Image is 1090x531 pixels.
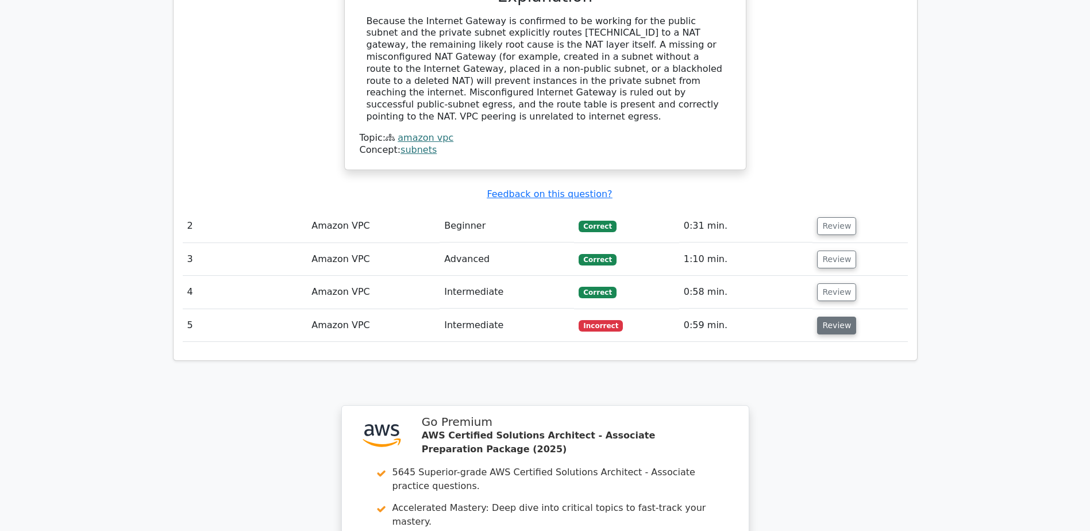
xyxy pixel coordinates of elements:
[307,276,440,309] td: Amazon VPC
[360,132,731,144] div: Topic:
[487,188,612,199] a: Feedback on this question?
[183,210,307,243] td: 2
[367,16,724,123] div: Because the Internet Gateway is confirmed to be working for the public subnet and the private sub...
[400,144,437,155] a: subnets
[579,320,623,332] span: Incorrect
[440,243,574,276] td: Advanced
[579,287,616,298] span: Correct
[307,210,440,243] td: Amazon VPC
[817,283,856,301] button: Review
[440,309,574,342] td: Intermediate
[183,276,307,309] td: 4
[398,132,453,143] a: amazon vpc
[817,251,856,268] button: Review
[679,309,813,342] td: 0:59 min.
[579,221,616,232] span: Correct
[440,210,574,243] td: Beginner
[183,243,307,276] td: 3
[307,243,440,276] td: Amazon VPC
[440,276,574,309] td: Intermediate
[183,309,307,342] td: 5
[679,243,813,276] td: 1:10 min.
[360,144,731,156] div: Concept:
[817,217,856,235] button: Review
[307,309,440,342] td: Amazon VPC
[817,317,856,334] button: Review
[679,210,813,243] td: 0:31 min.
[579,254,616,265] span: Correct
[679,276,813,309] td: 0:58 min.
